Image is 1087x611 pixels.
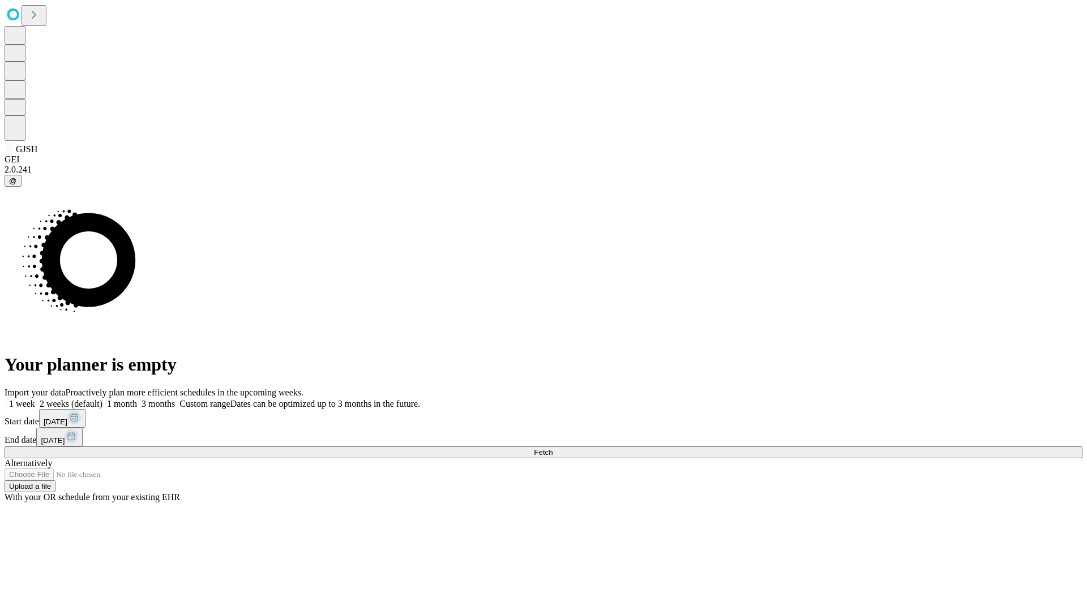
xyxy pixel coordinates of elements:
span: [DATE] [44,418,67,426]
button: [DATE] [39,409,85,428]
span: Dates can be optimized up to 3 months in the future. [230,399,420,408]
button: [DATE] [36,428,83,446]
div: Start date [5,409,1082,428]
div: End date [5,428,1082,446]
span: 3 months [142,399,175,408]
span: Import your data [5,388,66,397]
span: @ [9,177,17,185]
span: 1 week [9,399,35,408]
span: Alternatively [5,458,52,468]
span: 1 month [107,399,137,408]
span: Proactively plan more efficient schedules in the upcoming weeks. [66,388,303,397]
span: Fetch [534,448,553,457]
button: Upload a file [5,480,55,492]
span: [DATE] [41,436,65,445]
div: 2.0.241 [5,165,1082,175]
div: GEI [5,154,1082,165]
h1: Your planner is empty [5,354,1082,375]
span: With your OR schedule from your existing EHR [5,492,180,502]
span: Custom range [179,399,230,408]
span: 2 weeks (default) [40,399,102,408]
button: Fetch [5,446,1082,458]
button: @ [5,175,22,187]
span: GJSH [16,144,37,154]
